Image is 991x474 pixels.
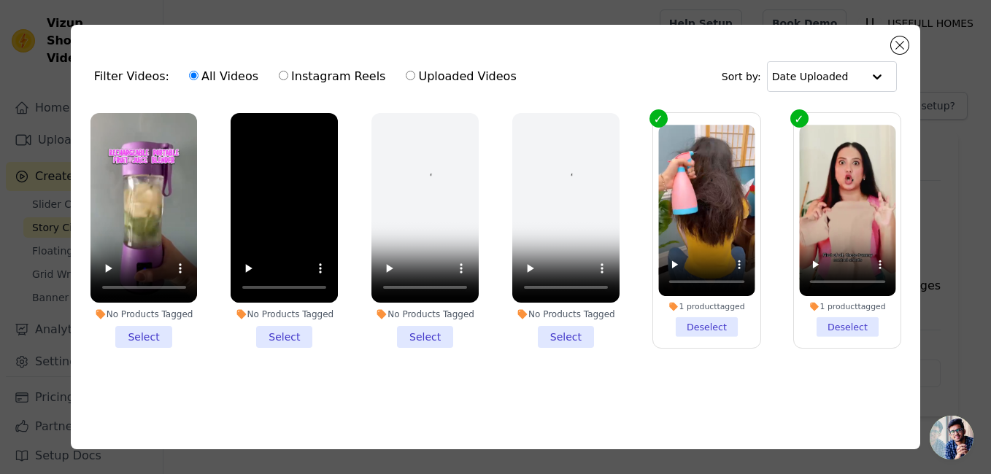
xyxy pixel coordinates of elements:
label: Instagram Reels [278,67,386,86]
div: No Products Tagged [90,308,198,320]
div: No Products Tagged [231,308,338,320]
div: No Products Tagged [512,308,620,320]
div: 1 product tagged [799,301,895,311]
label: All Videos [188,67,259,86]
div: Filter Videos: [94,60,525,93]
div: Sort by: [722,61,898,92]
label: Uploaded Videos [405,67,517,86]
a: Open chat [930,416,973,459]
div: 1 product tagged [658,301,755,311]
div: No Products Tagged [371,308,479,320]
button: Close modal [891,36,909,54]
